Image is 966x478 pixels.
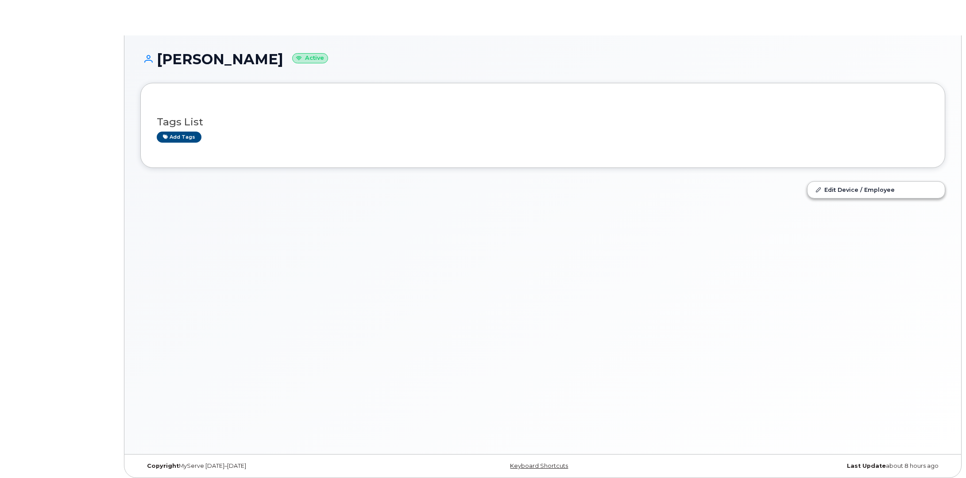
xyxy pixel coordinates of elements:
a: Add tags [157,132,201,143]
div: about 8 hours ago [677,462,945,470]
a: Keyboard Shortcuts [510,462,568,469]
h3: Tags List [157,117,929,128]
a: Edit Device / Employee [808,182,945,198]
h1: [PERSON_NAME] [140,51,945,67]
strong: Last Update [847,462,886,469]
div: MyServe [DATE]–[DATE] [140,462,409,470]
strong: Copyright [147,462,179,469]
small: Active [292,53,328,63]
